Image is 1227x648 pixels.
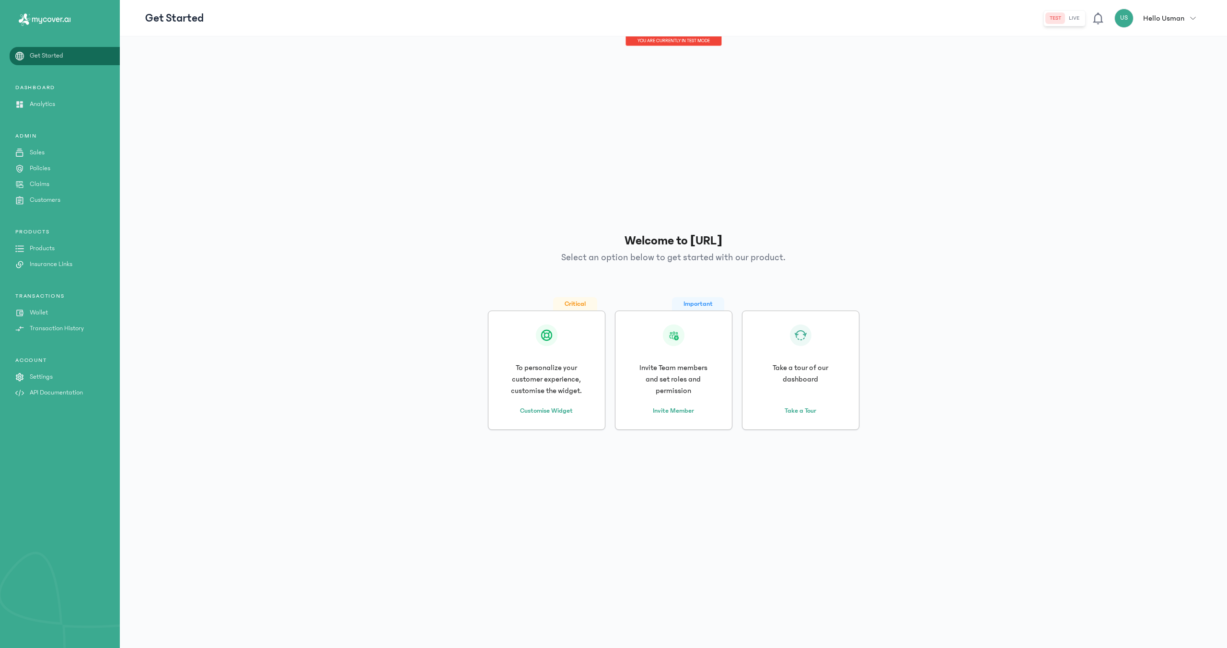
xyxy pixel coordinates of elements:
[1065,12,1083,24] button: live
[653,406,694,416] a: Invite Member
[30,308,48,318] p: Wallet
[30,99,55,109] p: Analytics
[520,406,573,416] a: Customise Widget
[30,259,72,269] p: Insurance Links
[30,195,60,205] p: Customers
[785,394,816,416] button: Take a Tour
[30,179,49,189] p: Claims
[1046,12,1065,24] button: test
[625,36,722,46] div: You are currently in TEST MODE
[760,362,841,385] p: Take a tour of our dashboard
[145,11,204,26] p: Get Started
[1114,9,1202,28] button: USHello Usman
[561,250,786,265] p: Select an option below to get started with our product.
[1114,9,1134,28] div: US
[625,231,723,250] h1: Welcome to [URL]
[30,148,45,158] p: Sales
[30,388,83,398] p: API Documentation
[30,324,84,334] p: Transaction History
[30,372,53,382] p: Settings
[672,297,724,311] span: Important
[30,243,55,254] p: Products
[553,297,597,311] span: Critical
[1143,12,1184,24] p: Hello Usman
[633,362,714,396] p: Invite Team members and set roles and permission
[30,51,63,61] p: Get Started
[30,163,50,174] p: Policies
[506,362,587,396] p: To personalize your customer experience, customise the widget.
